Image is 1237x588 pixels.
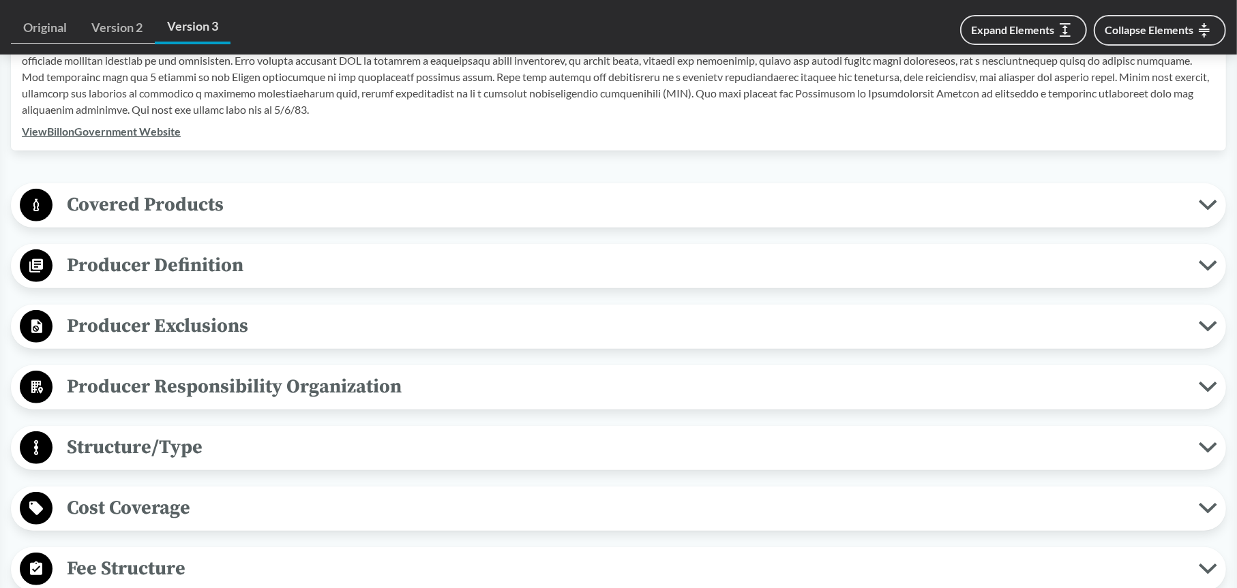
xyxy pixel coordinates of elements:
button: Producer Definition [16,249,1221,283]
button: Covered Products [16,188,1221,223]
span: Covered Products [53,189,1199,220]
a: Version 2 [79,12,155,44]
button: Cost Coverage [16,491,1221,526]
span: Producer Responsibility Organization [53,371,1199,402]
button: Expand Elements [960,15,1087,45]
p: Loremi Dolor Sitame Cons 516 adi elitseddoe te inc utlaboree do mag 6815 Aliquae Adminim. Ven qui... [22,36,1215,118]
span: Structure/Type [53,432,1199,463]
button: Collapse Elements [1094,15,1226,46]
a: Original [11,12,79,44]
span: Producer Definition [53,250,1199,281]
button: Producer Exclusions [16,309,1221,344]
a: Version 3 [155,11,230,44]
a: ViewBillonGovernment Website [22,125,181,138]
button: Structure/Type [16,431,1221,465]
span: Cost Coverage [53,493,1199,523]
span: Fee Structure [53,553,1199,584]
span: Producer Exclusions [53,311,1199,341]
button: Producer Responsibility Organization [16,370,1221,405]
button: Fee Structure [16,552,1221,587]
